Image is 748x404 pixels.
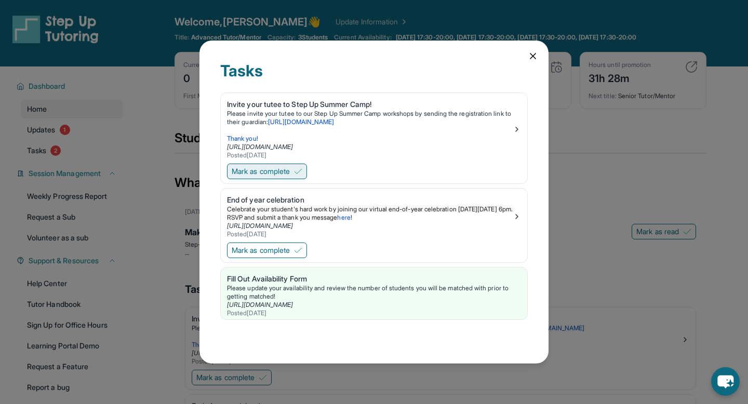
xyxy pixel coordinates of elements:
a: here [337,213,350,221]
a: [URL][DOMAIN_NAME] [227,222,293,230]
p: Please invite your tutee to our Step Up Summer Camp workshops by sending the registration link to... [227,110,513,126]
a: Fill Out Availability FormPlease update your availability and review the number of students you w... [221,267,527,319]
a: [URL][DOMAIN_NAME] [268,118,334,126]
a: [URL][DOMAIN_NAME] [227,301,293,308]
a: End of year celebrationCelebrate your student's hard work by joining our virtual end-of-year cele... [221,188,527,240]
button: chat-button [711,367,740,396]
div: Posted [DATE] [227,151,513,159]
div: Fill Out Availability Form [227,274,521,284]
p: ! [227,205,513,222]
div: Invite your tutee to Step Up Summer Camp! [227,99,513,110]
div: Please update your availability and review the number of students you will be matched with prior ... [227,284,521,301]
span: Mark as complete [232,166,290,177]
a: Invite your tutee to Step Up Summer Camp!Please invite your tutee to our Step Up Summer Camp work... [221,93,527,161]
div: Posted [DATE] [227,309,521,317]
img: Mark as complete [294,246,302,254]
div: End of year celebration [227,195,513,205]
div: Tasks [220,61,528,92]
span: Celebrate your student's hard work by joining our virtual end-of-year celebration [DATE][DATE] 6p... [227,205,514,221]
span: Mark as complete [232,245,290,255]
img: Mark as complete [294,167,302,176]
button: Mark as complete [227,164,307,179]
span: Thank you! [227,134,258,142]
div: Posted [DATE] [227,230,513,238]
button: Mark as complete [227,243,307,258]
a: [URL][DOMAIN_NAME] [227,143,293,151]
